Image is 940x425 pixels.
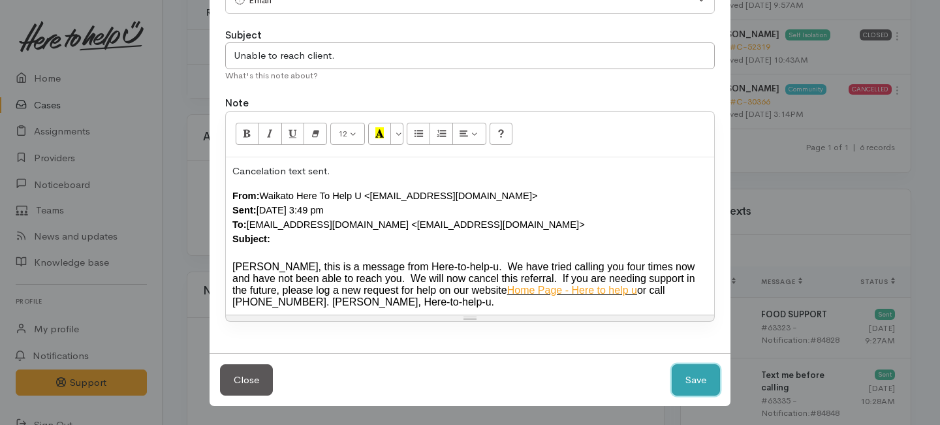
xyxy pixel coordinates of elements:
[368,123,392,145] button: Recent Color
[232,261,708,308] div: [PERSON_NAME], this is a message from Here-to-help-u. We have tried calling you four times now an...
[507,285,637,296] a: Home Page - Here to help u
[672,364,720,396] button: Save
[236,123,259,145] button: Bold (⌘+B)
[232,191,260,201] b: From:
[452,123,486,145] button: Paragraph
[281,123,305,145] button: Underline (⌘+U)
[220,364,273,396] button: Close
[225,96,249,111] label: Note
[338,128,347,139] span: 12
[430,123,453,145] button: Ordered list (⌘+⇧+NUM8)
[232,164,708,179] p: Cancelation text sent.
[225,28,262,43] label: Subject
[232,189,708,246] div: Waikato Here To Help U <[EMAIL_ADDRESS][DOMAIN_NAME]> [DATE] 3:49 pm [EMAIL_ADDRESS][DOMAIN_NAME]...
[225,69,715,82] div: What's this note about?
[232,234,270,244] b: Subject:
[226,315,714,321] div: Resize
[232,219,247,230] b: To:
[258,123,282,145] button: Italic (⌘+I)
[330,123,365,145] button: Font Size
[232,205,257,215] b: Sent:
[490,123,513,145] button: Help
[304,123,327,145] button: Remove Font Style (⌘+\)
[407,123,430,145] button: Unordered list (⌘+⇧+NUM7)
[390,123,403,145] button: More Color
